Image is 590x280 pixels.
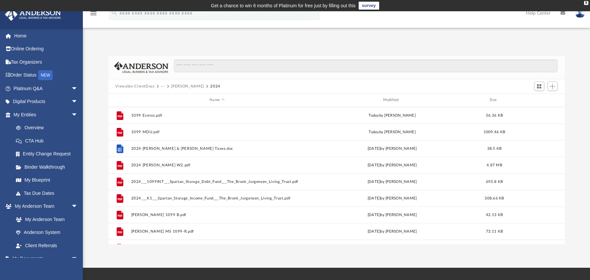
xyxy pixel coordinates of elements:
button: Switch to Grid View [534,82,544,91]
input: Search files and folders [174,60,557,72]
a: Entity Change Request [9,147,88,161]
a: My Blueprint [9,174,85,187]
button: [PERSON_NAME] MS 1099-R.pdf [131,229,303,234]
div: Size [481,97,507,103]
a: My Anderson Teamarrow_drop_down [5,200,85,213]
a: My Documentsarrow_drop_down [5,252,85,265]
span: arrow_drop_down [71,95,85,109]
a: Anderson System [9,226,85,239]
span: 1009.46 KB [483,130,505,134]
span: 73.11 KB [486,229,502,233]
a: My Entitiesarrow_drop_down [5,108,88,121]
div: id [111,97,128,103]
span: 38.5 KB [487,146,501,150]
a: Platinum Q&Aarrow_drop_down [5,82,88,95]
span: arrow_drop_down [71,108,85,122]
a: Home [5,29,88,42]
span: 42.13 KB [486,213,502,216]
img: User Pic [575,8,585,18]
span: today [369,130,379,134]
span: arrow_drop_down [71,252,85,266]
div: NEW [38,70,53,80]
div: Name [131,97,303,103]
button: 2024___K1___Spartan_Storage_Income_Fund___The_Bronk_Jorgensen_Living_Trust.pdf [131,196,303,200]
div: id [510,97,557,103]
div: close [584,1,588,5]
a: Tax Due Dates [9,187,88,200]
img: Anderson Advisors Platinum Portal [3,8,63,21]
div: [DATE] by [PERSON_NAME] [306,162,478,168]
a: Order StatusNEW [5,69,88,82]
a: Client Referrals [9,239,85,252]
button: Add [548,82,558,91]
button: 1099 Everus.pdf [131,113,303,118]
div: [DATE] by [PERSON_NAME] [306,179,478,185]
div: [DATE] by [PERSON_NAME] [306,212,478,218]
i: menu [89,9,97,17]
span: arrow_drop_down [71,200,85,213]
a: CTA Hub [9,134,88,147]
a: survey [359,2,379,10]
span: today [369,113,379,117]
button: [PERSON_NAME] [171,84,204,89]
button: 2024 [PERSON_NAME] W2.pdf [131,163,303,167]
button: 2024___1099INT___Spartan_Storage_Debt_Fund___The_Bronk_Jorgensen_Living_Trust.pdf [131,180,303,184]
a: My Anderson Team [9,213,81,226]
span: 56.36 KB [486,113,502,117]
a: Digital Productsarrow_drop_down [5,95,88,108]
a: Online Ordering [5,42,88,56]
div: [DATE] by [PERSON_NAME] [306,145,478,151]
button: 2024 [PERSON_NAME] & [PERSON_NAME] Taxes.doc [131,146,303,151]
span: 4.87 MB [487,163,502,167]
div: Get a chance to win 6 months of Platinum for free just by filling out this [211,2,356,10]
a: Binder Walkthrough [9,160,88,174]
div: Modified [306,97,478,103]
button: 2024 [210,84,220,89]
div: by [PERSON_NAME] [306,112,478,118]
button: Viewable-ClientDocs [115,84,154,89]
div: by [PERSON_NAME] [306,129,478,135]
span: 308.66 KB [485,196,504,200]
button: 1099 MDU.pdf [131,130,303,134]
button: ··· [161,84,165,89]
span: arrow_drop_down [71,82,85,95]
div: grid [108,107,565,244]
a: menu [89,13,97,17]
a: Tax Organizers [5,55,88,69]
button: [PERSON_NAME] 1099 B.pdf [131,213,303,217]
div: [DATE] by [PERSON_NAME] [306,228,478,234]
span: 693.8 KB [486,180,502,183]
a: Overview [9,121,88,135]
i: search [111,9,118,16]
div: [DATE] by [PERSON_NAME] [306,195,478,201]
